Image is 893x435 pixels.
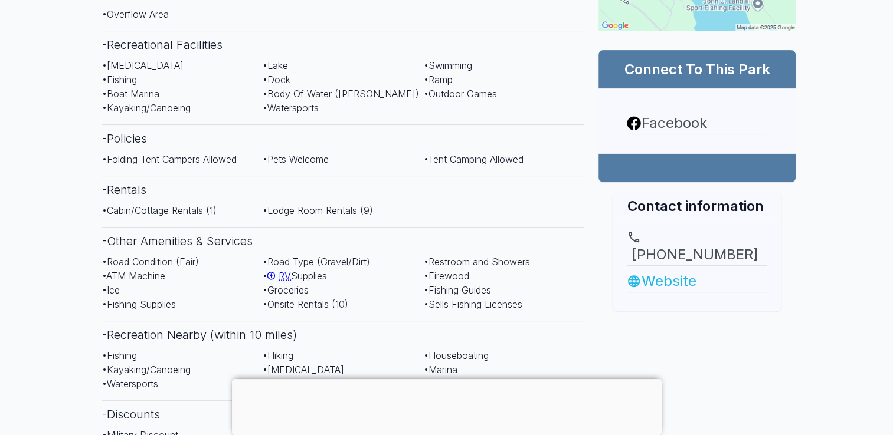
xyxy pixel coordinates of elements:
[424,153,524,165] span: • Tent Camping Allowed
[263,74,290,85] span: • Dock
[232,379,662,432] iframe: Advertisement
[424,350,489,361] span: • Houseboating
[102,321,585,348] h3: - Recreation Nearby (within 10 miles)
[263,256,370,268] span: • Road Type (Gravel/Dirt)
[263,364,344,375] span: • [MEDICAL_DATA]
[102,256,199,268] span: • Road Condition (Fair)
[102,153,237,165] span: • Folding Tent Campers Allowed
[102,350,137,361] span: • Fishing
[424,256,530,268] span: • Restroom and Showers
[102,284,120,296] span: • Ice
[102,102,191,114] span: • Kayaking/Canoeing
[102,88,159,100] span: • Boat Marina
[102,8,169,20] span: • Overflow Area
[263,284,309,296] span: • Groceries
[424,364,457,375] span: • Marina
[102,364,191,375] span: • Kayaking/Canoeing
[263,153,329,165] span: • Pets Welcome
[424,284,491,296] span: • Fishing Guides
[102,74,137,85] span: • Fishing
[263,60,288,71] span: • Lake
[102,400,585,428] h3: - Discounts
[424,60,472,71] span: • Swimming
[102,227,585,255] h3: - Other Amenities & Services
[102,124,585,152] h3: - Policies
[627,196,767,216] h2: Contact information
[267,270,291,282] a: RV
[263,205,373,216] span: • Lodge Room Rentals (9)
[263,298,348,310] span: • Onsite Rentals (10)
[424,88,497,100] span: • Outdoor Games
[279,270,291,282] span: RV
[424,74,453,85] span: • Ramp
[102,298,176,310] span: • Fishing Supplies
[424,270,469,282] span: • Firewood
[627,113,767,134] a: Facebook
[263,88,419,100] span: • Body Of Water ([PERSON_NAME])
[102,378,158,390] span: • Watersports
[102,31,585,58] h3: - Recreational Facilities
[627,271,767,292] a: Website
[263,102,319,114] span: • Watersports
[102,60,184,71] span: • [MEDICAL_DATA]
[102,176,585,203] h3: - Rentals
[102,205,217,216] span: • Cabin/Cottage Rentals (1)
[263,350,293,361] span: • Hiking
[263,270,327,282] span: • Supplies
[613,60,781,79] h2: Connect To This Park
[102,270,165,282] span: • ATM Machine
[627,230,767,265] a: [PHONE_NUMBER]
[424,298,522,310] span: • Sells Fishing Licenses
